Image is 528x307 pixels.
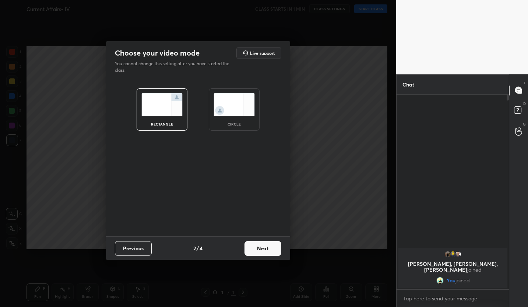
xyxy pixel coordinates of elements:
[455,278,469,283] span: joined
[115,60,234,74] p: You cannot change this setting after you have started the class
[219,122,249,126] div: circle
[403,261,503,273] p: [PERSON_NAME], [PERSON_NAME], [PERSON_NAME]
[147,122,177,126] div: rectangle
[115,241,152,256] button: Previous
[524,80,526,86] p: T
[446,278,455,283] span: You
[193,244,196,252] h4: 2
[200,244,203,252] h4: 4
[397,246,509,289] div: grid
[141,93,183,116] img: normalScreenIcon.ae25ed63.svg
[444,251,451,258] img: ad1ddc676bc54f98b4bf959bf02c73da.jpg
[449,251,457,258] img: 3
[197,244,199,252] h4: /
[436,277,443,284] img: cbb332b380cd4d0a9bcabf08f684c34f.jpg
[214,93,255,116] img: circleScreenIcon.acc0effb.svg
[244,241,281,256] button: Next
[397,75,420,94] p: Chat
[467,266,482,273] span: joined
[523,101,526,106] p: D
[250,51,275,55] h5: Live support
[454,251,462,258] img: 360e84d312d449e196f26ff70878266c.jpg
[523,121,526,127] p: G
[115,48,200,58] h2: Choose your video mode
